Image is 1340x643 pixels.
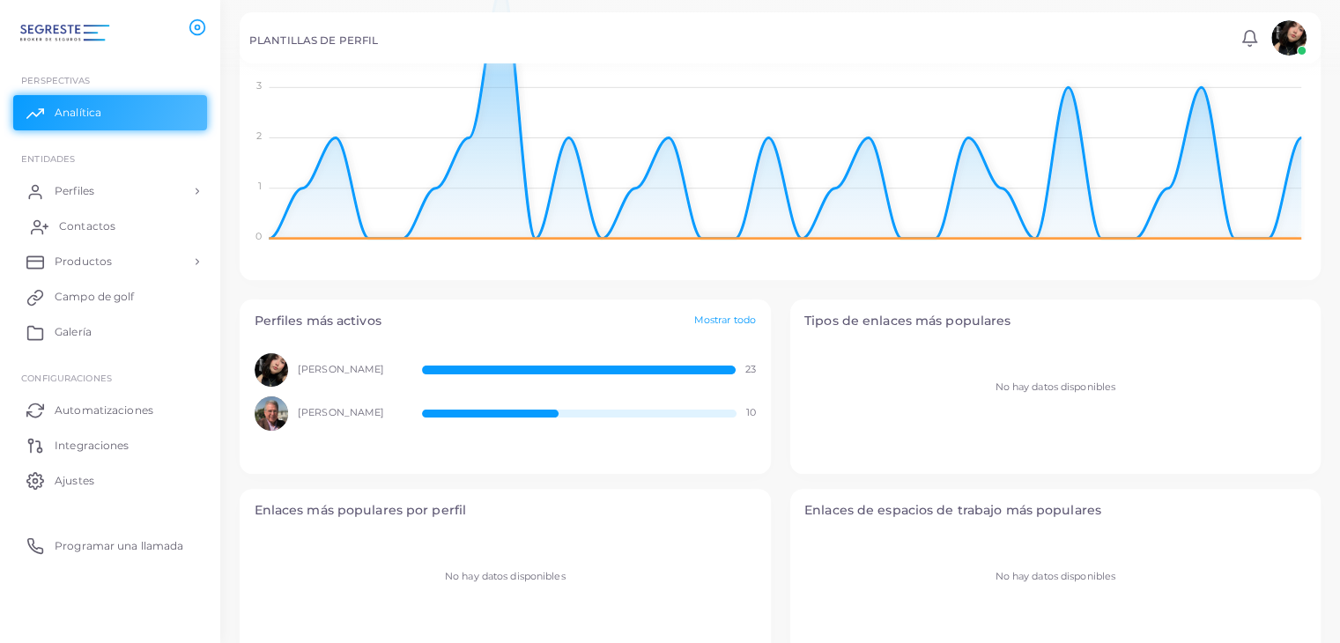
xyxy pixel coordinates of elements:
[59,219,115,233] font: Contactos
[55,106,101,119] font: Analítica
[55,184,94,197] font: Perfiles
[255,313,381,329] font: Perfiles más activos
[13,209,207,244] a: Contactos
[21,153,75,164] font: ENTIDADES
[746,406,756,418] font: 10
[1266,20,1311,55] a: avatar
[55,439,129,452] font: Integraciones
[13,314,207,350] a: Galería
[995,570,1115,582] font: No hay datos disponibles
[745,363,756,375] font: 23
[13,95,207,130] a: Analítica
[298,363,384,375] font: [PERSON_NAME]
[256,79,262,92] tspan: 3
[13,244,207,279] a: Productos
[1271,20,1307,55] img: avatar
[298,406,384,418] font: [PERSON_NAME]
[55,325,92,338] font: Galería
[13,279,207,314] a: Campo de golf
[13,392,207,427] a: Automatizaciones
[249,34,378,47] font: PLANTILLAS DE PERFIL
[255,502,467,518] font: Enlaces más populares por perfil
[13,462,207,498] a: Ajustes
[13,174,207,209] a: Perfiles
[21,373,112,383] font: Configuraciones
[694,314,756,329] a: Mostrar todo
[258,180,262,192] tspan: 1
[256,129,262,142] tspan: 2
[55,474,94,487] font: Ajustes
[995,381,1115,393] font: No hay datos disponibles
[55,290,134,303] font: Campo de golf
[804,502,1101,518] font: Enlaces de espacios de trabajo más populares
[255,353,289,388] img: avatar
[55,539,183,552] font: Programar una llamada
[445,570,566,582] font: No hay datos disponibles
[694,314,756,326] font: Mostrar todo
[21,75,90,85] font: PERSPECTIVAS
[55,403,153,417] font: Automatizaciones
[16,17,114,49] img: logo
[255,231,262,243] tspan: 0
[13,528,207,563] a: Programar una llamada
[804,313,1011,329] font: Tipos de enlaces más populares
[13,427,207,462] a: Integraciones
[55,255,112,268] font: Productos
[255,396,289,431] img: avatar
